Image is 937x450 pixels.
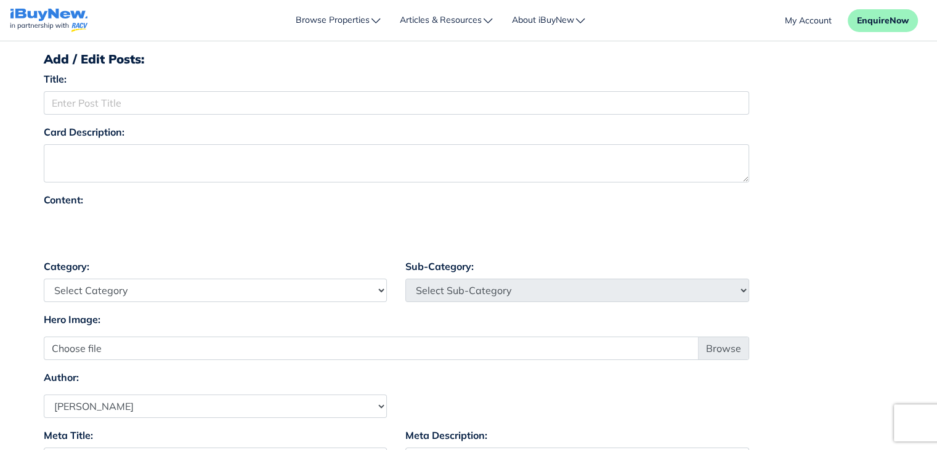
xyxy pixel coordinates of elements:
strong: Hero Image: [44,313,100,325]
a: navigations [10,6,88,36]
h3: Add / Edit Posts: [44,51,894,67]
strong: Author: [44,371,79,383]
button: EnquireNow [848,9,918,32]
strong: Title: [44,73,67,85]
span: Now [890,15,909,26]
img: logo [10,9,88,33]
input: 255 characters maximum [44,91,749,115]
strong: Meta Description: [405,429,487,441]
strong: Sub-Category: [405,260,474,272]
strong: Category: [44,260,89,272]
a: account [785,14,832,27]
strong: Content: [44,194,83,206]
strong: Card Description: [44,126,124,138]
strong: Meta Title: [44,429,93,441]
